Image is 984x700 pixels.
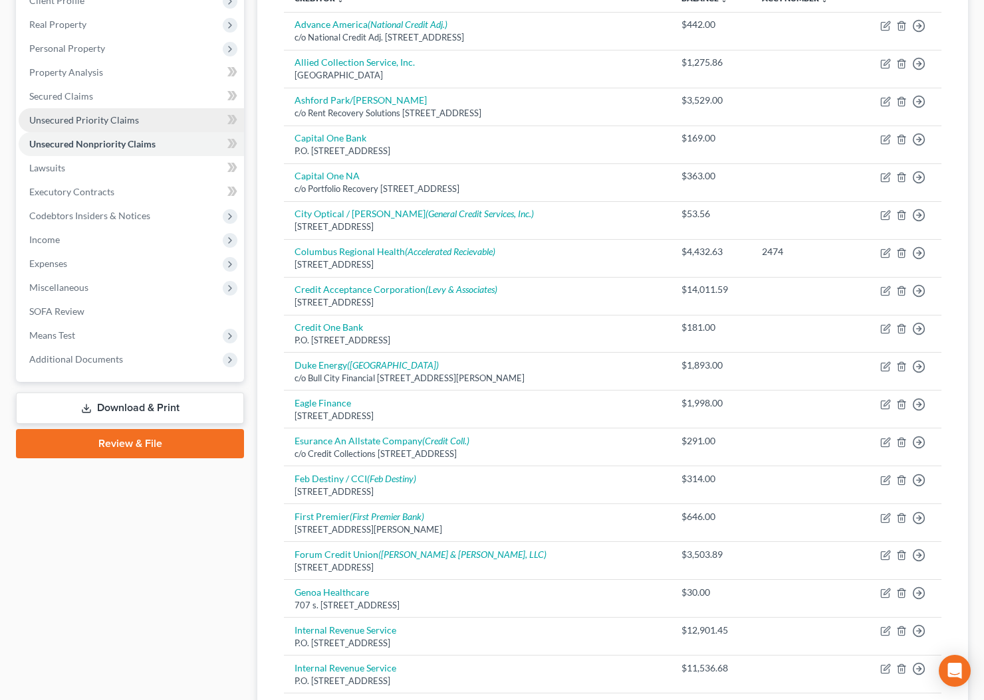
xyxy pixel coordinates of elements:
span: Additional Documents [29,353,123,365]
span: Executory Contracts [29,186,114,197]
i: (First Premier Bank) [350,511,424,522]
i: (Credit Coll.) [422,435,469,446]
span: Real Property [29,19,86,30]
a: Allied Collection Service, Inc. [295,56,415,68]
a: Duke Energy([GEOGRAPHIC_DATA]) [295,359,439,371]
i: (National Credit Adj.) [368,19,447,30]
div: [STREET_ADDRESS] [295,296,660,309]
a: First Premier(First Premier Bank) [295,511,424,522]
a: City Optical / [PERSON_NAME](General Credit Services, Inc.) [295,208,534,219]
span: Means Test [29,329,75,341]
span: Property Analysis [29,66,103,78]
a: Secured Claims [19,84,244,108]
a: Capital One Bank [295,132,366,143]
div: $30.00 [681,586,741,599]
a: Eagle Finance [295,397,351,408]
a: Advance America(National Credit Adj.) [295,19,447,30]
div: [STREET_ADDRESS] [295,485,660,498]
div: c/o Credit Collections [STREET_ADDRESS] [295,448,660,460]
div: $363.00 [681,169,741,183]
i: ([GEOGRAPHIC_DATA]) [347,359,439,371]
a: Credit One Bank [295,321,363,333]
i: (Levy & Associates) [426,284,497,295]
span: Unsecured Priority Claims [29,114,139,126]
div: [STREET_ADDRESS][PERSON_NAME] [295,523,660,536]
span: Lawsuits [29,162,65,173]
span: Unsecured Nonpriority Claims [29,138,156,149]
div: P.O. [STREET_ADDRESS] [295,675,660,687]
div: $169.00 [681,131,741,145]
div: $3,529.00 [681,94,741,107]
a: Download & Print [16,393,244,424]
a: Forum Credit Union([PERSON_NAME] & [PERSON_NAME], LLC) [295,549,547,560]
a: Property Analysis [19,60,244,84]
div: [STREET_ADDRESS] [295,220,660,233]
span: Expenses [29,258,67,269]
div: c/o Rent Recovery Solutions [STREET_ADDRESS] [295,107,660,120]
div: $4,432.63 [681,245,741,258]
div: $11,536.68 [681,661,741,675]
a: Review & File [16,429,244,458]
a: Credit Acceptance Corporation(Levy & Associates) [295,284,497,295]
div: $646.00 [681,510,741,523]
div: 2474 [762,245,845,258]
div: c/o Bull City Financial [STREET_ADDRESS][PERSON_NAME] [295,372,660,385]
div: $442.00 [681,18,741,31]
i: (General Credit Services, Inc.) [426,208,534,219]
div: $1,275.86 [681,56,741,69]
div: [STREET_ADDRESS] [295,410,660,422]
div: [STREET_ADDRESS] [295,258,660,271]
i: ([PERSON_NAME] & [PERSON_NAME], LLC) [378,549,547,560]
div: $3,503.89 [681,548,741,561]
div: [GEOGRAPHIC_DATA] [295,69,660,82]
span: Miscellaneous [29,282,88,293]
i: (Feb Destiny) [367,473,416,484]
span: Codebtors Insiders & Notices [29,210,150,221]
div: c/o Portfolio Recovery [STREET_ADDRESS] [295,183,660,195]
a: Feb Destiny / CCI(Feb Destiny) [295,473,416,484]
span: SOFA Review [29,306,84,317]
i: (Accelerated Recievable) [405,246,495,257]
div: $291.00 [681,434,741,448]
a: Internal Revenue Service [295,624,396,636]
span: Income [29,234,60,245]
div: c/o National Credit Adj. [STREET_ADDRESS] [295,31,660,44]
a: Lawsuits [19,156,244,180]
div: 707 s. [STREET_ADDRESS] [295,599,660,612]
a: Unsecured Priority Claims [19,108,244,132]
div: $53.56 [681,207,741,220]
a: Executory Contracts [19,180,244,204]
a: Unsecured Nonpriority Claims [19,132,244,156]
div: $1,998.00 [681,396,741,410]
div: $12,901.45 [681,624,741,637]
div: $14,011.59 [681,283,741,296]
a: Genoa Healthcare [295,586,369,598]
div: P.O. [STREET_ADDRESS] [295,637,660,650]
div: $314.00 [681,472,741,485]
div: Open Intercom Messenger [939,655,971,687]
div: $1,893.00 [681,359,741,372]
div: $181.00 [681,321,741,334]
span: Personal Property [29,43,105,54]
a: Esurance An Allstate Company(Credit Coll.) [295,435,469,446]
a: Ashford Park/[PERSON_NAME] [295,94,427,106]
a: Columbus Regional Health(Accelerated Recievable) [295,246,495,257]
div: P.O. [STREET_ADDRESS] [295,334,660,347]
div: [STREET_ADDRESS] [295,561,660,574]
a: Capital One NA [295,170,360,181]
a: Internal Revenue Service [295,662,396,673]
div: P.O. [STREET_ADDRESS] [295,145,660,157]
span: Secured Claims [29,90,93,102]
a: SOFA Review [19,300,244,323]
